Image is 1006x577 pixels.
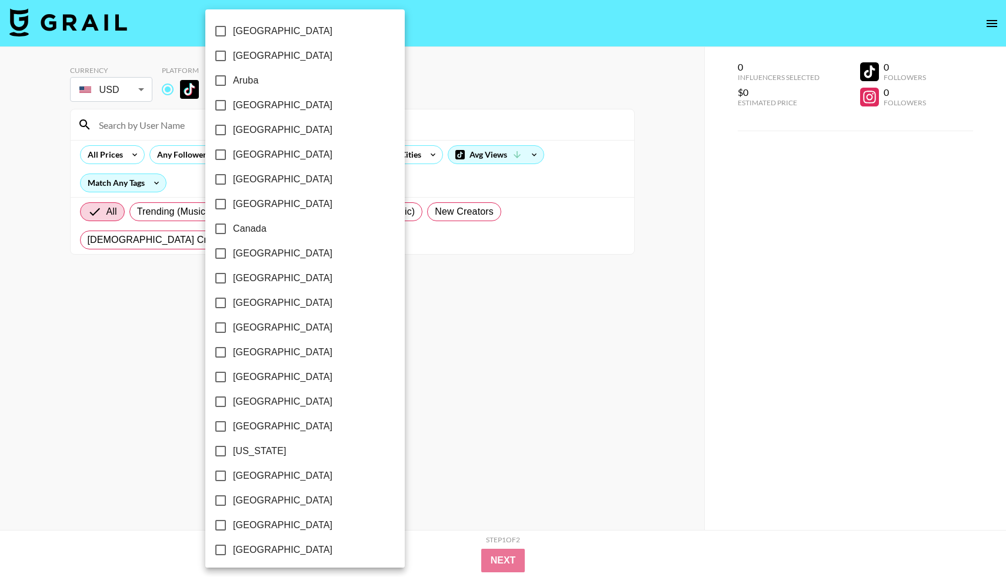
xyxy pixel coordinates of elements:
iframe: Drift Widget Chat Controller [947,518,992,563]
span: [GEOGRAPHIC_DATA] [233,296,332,310]
span: [US_STATE] [233,444,287,458]
span: [GEOGRAPHIC_DATA] [233,469,332,483]
span: [GEOGRAPHIC_DATA] [233,49,332,63]
span: [GEOGRAPHIC_DATA] [233,345,332,359]
span: [GEOGRAPHIC_DATA] [233,395,332,409]
span: [GEOGRAPHIC_DATA] [233,518,332,532]
span: [GEOGRAPHIC_DATA] [233,197,332,211]
span: [GEOGRAPHIC_DATA] [233,172,332,186]
span: [GEOGRAPHIC_DATA] [233,321,332,335]
span: [GEOGRAPHIC_DATA] [233,419,332,433]
span: [GEOGRAPHIC_DATA] [233,543,332,557]
span: Aruba [233,74,258,88]
span: [GEOGRAPHIC_DATA] [233,493,332,508]
span: [GEOGRAPHIC_DATA] [233,148,332,162]
span: [GEOGRAPHIC_DATA] [233,24,332,38]
span: [GEOGRAPHIC_DATA] [233,370,332,384]
span: [GEOGRAPHIC_DATA] [233,271,332,285]
span: [GEOGRAPHIC_DATA] [233,123,332,137]
span: [GEOGRAPHIC_DATA] [233,246,332,261]
span: Canada [233,222,267,236]
span: [GEOGRAPHIC_DATA] [233,98,332,112]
